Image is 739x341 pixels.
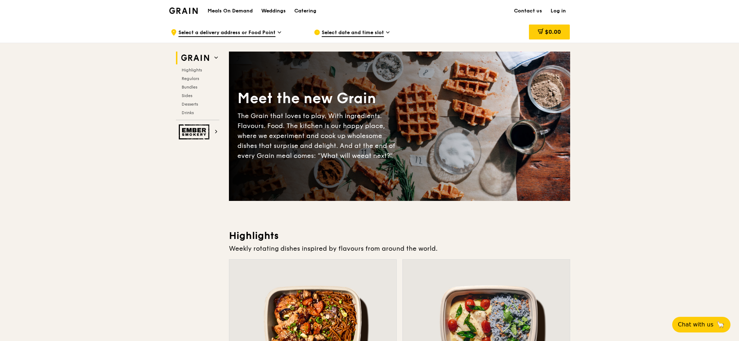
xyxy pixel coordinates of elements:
[182,68,202,73] span: Highlights
[257,0,290,22] a: Weddings
[294,0,316,22] div: Catering
[678,320,713,329] span: Chat with us
[546,0,570,22] a: Log in
[179,124,211,139] img: Ember Smokery web logo
[169,7,198,14] img: Grain
[361,152,393,160] span: eat next?”
[182,76,199,81] span: Regulars
[182,93,192,98] span: Sides
[208,7,253,15] h1: Meals On Demand
[545,28,561,35] span: $0.00
[322,29,384,37] span: Select date and time slot
[290,0,321,22] a: Catering
[237,111,400,161] div: The Grain that loves to play. With ingredients. Flavours. Food. The kitchen is our happy place, w...
[716,320,725,329] span: 🦙
[510,0,546,22] a: Contact us
[182,110,194,115] span: Drinks
[672,317,730,332] button: Chat with us🦙
[182,85,197,90] span: Bundles
[229,244,570,254] div: Weekly rotating dishes inspired by flavours from around the world.
[237,89,400,108] div: Meet the new Grain
[182,102,198,107] span: Desserts
[178,29,275,37] span: Select a delivery address or Food Point
[229,229,570,242] h3: Highlights
[261,0,286,22] div: Weddings
[179,52,211,64] img: Grain web logo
